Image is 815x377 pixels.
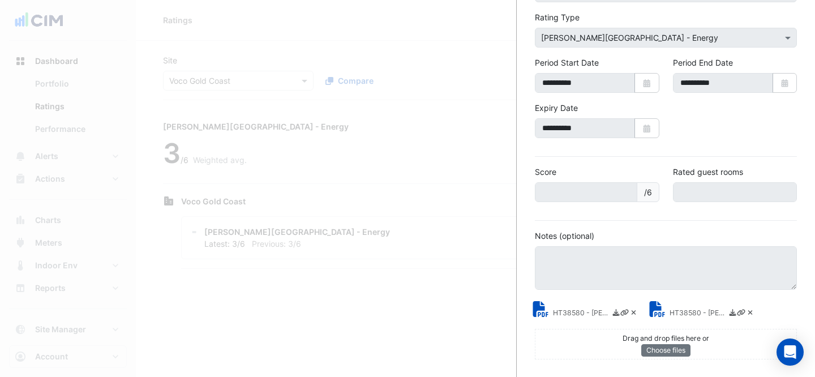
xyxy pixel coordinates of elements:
label: Rating Type [535,11,580,23]
a: Delete [746,308,754,320]
a: Copy link to clipboard [737,308,745,320]
button: Choose files [641,344,690,357]
label: Period Start Date [535,57,599,68]
small: HT38580 - NABERS Energy Rating Report.pdf [670,308,726,320]
a: Download [612,308,620,320]
span: /6 [637,182,659,202]
label: Period End Date [673,57,733,68]
label: Expiry Date [535,102,578,114]
small: Drag and drop files here or [623,334,709,342]
a: Download [728,308,737,320]
label: Rated guest rooms [673,166,743,178]
a: Copy link to clipboard [620,308,629,320]
div: Open Intercom Messenger [777,339,804,366]
a: Delete [629,308,638,320]
label: Notes (optional) [535,230,594,242]
small: HT38580 - NABERS Energy Rating Certificate.pdf [553,308,610,320]
label: Score [535,166,556,178]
